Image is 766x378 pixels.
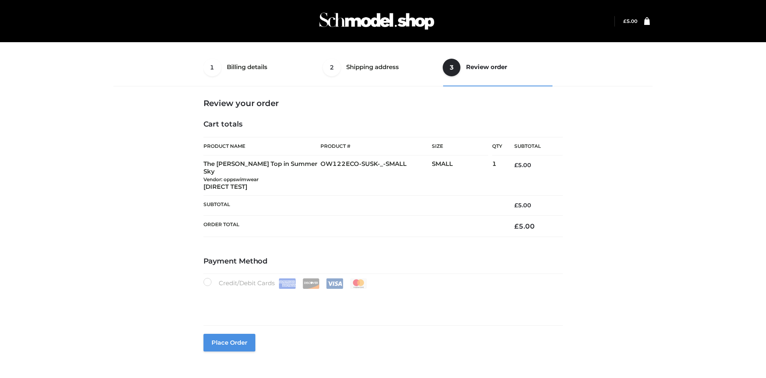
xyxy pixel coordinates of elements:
iframe: Secure payment input frame [202,287,561,317]
small: Vendor: oppswimwear [203,176,259,182]
bdi: 5.00 [623,18,637,24]
button: Place order [203,334,255,351]
img: Schmodel Admin 964 [316,5,437,37]
img: Discover [302,278,320,289]
th: Size [432,137,488,155]
h3: Review your order [203,98,563,108]
span: £ [514,161,518,169]
bdi: 5.00 [514,161,531,169]
th: Subtotal [203,196,503,215]
label: Credit/Debit Cards [203,278,368,289]
td: The [PERSON_NAME] Top in Summer Sky [DIRECT TEST] [203,155,321,196]
h4: Payment Method [203,257,563,266]
img: Visa [326,278,343,289]
th: Subtotal [502,137,563,155]
bdi: 5.00 [514,202,531,209]
td: SMALL [432,155,492,196]
th: Qty [492,137,502,155]
th: Order Total [203,215,503,237]
td: 1 [492,155,502,196]
img: Amex [279,278,296,289]
span: £ [623,18,626,24]
span: £ [514,202,518,209]
img: Mastercard [350,278,367,289]
th: Product # [320,137,432,155]
td: OW122ECO-SUSK-_-SMALL [320,155,432,196]
a: £5.00 [623,18,637,24]
th: Product Name [203,137,321,155]
span: £ [514,222,519,230]
h4: Cart totals [203,120,563,129]
bdi: 5.00 [514,222,535,230]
